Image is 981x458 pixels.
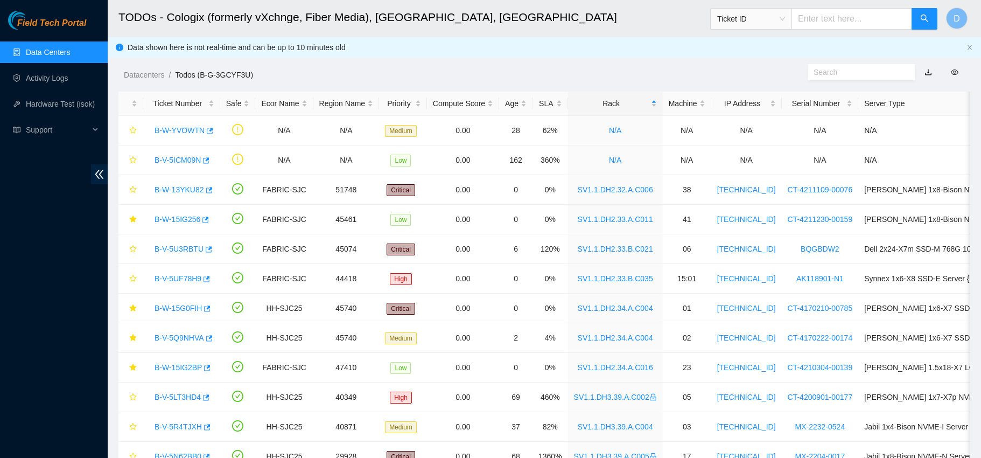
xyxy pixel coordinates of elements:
td: HH-SJC25 [255,412,313,442]
button: star [124,151,137,169]
td: 05 [663,383,711,412]
td: 02 [663,323,711,353]
span: star [129,334,137,343]
td: N/A [313,145,380,175]
img: Akamai Technologies [8,11,54,30]
td: 0% [532,294,568,323]
button: star [124,270,137,287]
span: High [390,273,412,285]
td: 0.00 [427,412,499,442]
td: 45740 [313,323,380,353]
a: SV1.1.DH2.33.B.C021 [578,245,653,253]
td: N/A [711,116,782,145]
a: CT-4210304-00139 [788,363,853,372]
span: Medium [385,125,417,137]
td: 40871 [313,412,380,442]
span: star [129,304,137,313]
td: 82% [532,412,568,442]
span: Medium [385,421,417,433]
a: B-W-15G0FIH [155,304,202,313]
span: Critical [387,303,415,315]
button: star [124,300,137,317]
td: 44418 [313,264,380,294]
td: 162 [499,145,532,175]
td: 0% [532,264,568,294]
td: 0.00 [427,175,499,205]
span: search [920,14,929,24]
a: SV1.1.DH2.34.A.C004 [578,304,653,313]
button: star [124,418,137,435]
a: Datacenters [124,71,164,79]
td: 47410 [313,353,380,383]
td: 0 [499,264,532,294]
a: CT-4211109-00076 [788,185,853,194]
td: 23 [663,353,711,383]
span: Medium [385,332,417,344]
td: FABRIC-SJC [255,175,313,205]
span: read [13,126,20,134]
td: 28 [499,116,532,145]
input: Search [814,66,901,78]
span: Critical [387,244,415,255]
td: FABRIC-SJC [255,264,313,294]
a: CT-4170222-00174 [788,334,853,342]
button: star [124,388,137,406]
a: B-W-YVOWTN [155,126,205,135]
a: B-V-5UF78H9 [155,274,201,283]
td: FABRIC-SJC [255,353,313,383]
a: CT-4211230-00159 [788,215,853,224]
a: B-V-5ICM09N [155,156,201,164]
td: 01 [663,294,711,323]
td: HH-SJC25 [255,383,313,412]
td: 41 [663,205,711,234]
a: Data Centers [26,48,70,57]
a: [TECHNICAL_ID] [717,363,776,372]
a: [TECHNICAL_ID] [717,393,776,401]
a: N/A [609,156,621,164]
td: 0.00 [427,264,499,294]
span: lock [649,393,657,401]
span: Low [390,155,411,166]
td: 6 [499,234,532,264]
td: 360% [532,145,568,175]
a: [TECHNICAL_ID] [717,422,776,431]
td: 0.00 [427,205,499,234]
a: CT-4200901-00177 [788,393,853,401]
a: B-V-5Q9NHVA [155,334,204,342]
td: 62% [532,116,568,145]
span: star [129,393,137,402]
td: N/A [663,145,711,175]
a: SV1.1.DH2.33.A.C011 [578,215,653,224]
a: CT-4170210-00785 [788,304,853,313]
td: N/A [711,145,782,175]
span: star [129,364,137,372]
td: 0 [499,353,532,383]
span: High [390,392,412,404]
span: double-left [91,164,108,184]
td: N/A [255,145,313,175]
td: 0.00 [427,353,499,383]
td: HH-SJC25 [255,294,313,323]
td: 38 [663,175,711,205]
a: Activity Logs [26,74,68,82]
a: [TECHNICAL_ID] [717,185,776,194]
button: search [912,8,937,30]
a: download [924,68,932,77]
span: check-circle [232,242,243,254]
span: Support [26,119,89,141]
td: 0.00 [427,323,499,353]
span: Field Tech Portal [17,18,86,29]
a: SV1.1.DH2.34.A.C016 [578,363,653,372]
td: 0.00 [427,294,499,323]
a: SV1.1.DH3.39.A.C004 [578,422,653,431]
a: B-W-15IG2BP [155,363,202,372]
span: star [129,275,137,283]
span: Critical [387,184,415,196]
button: star [124,329,137,346]
span: check-circle [232,331,243,343]
a: B-W-15IG256 [155,215,200,224]
td: 0.00 [427,234,499,264]
button: star [124,240,137,258]
button: star [124,211,137,228]
span: Low [390,214,411,226]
